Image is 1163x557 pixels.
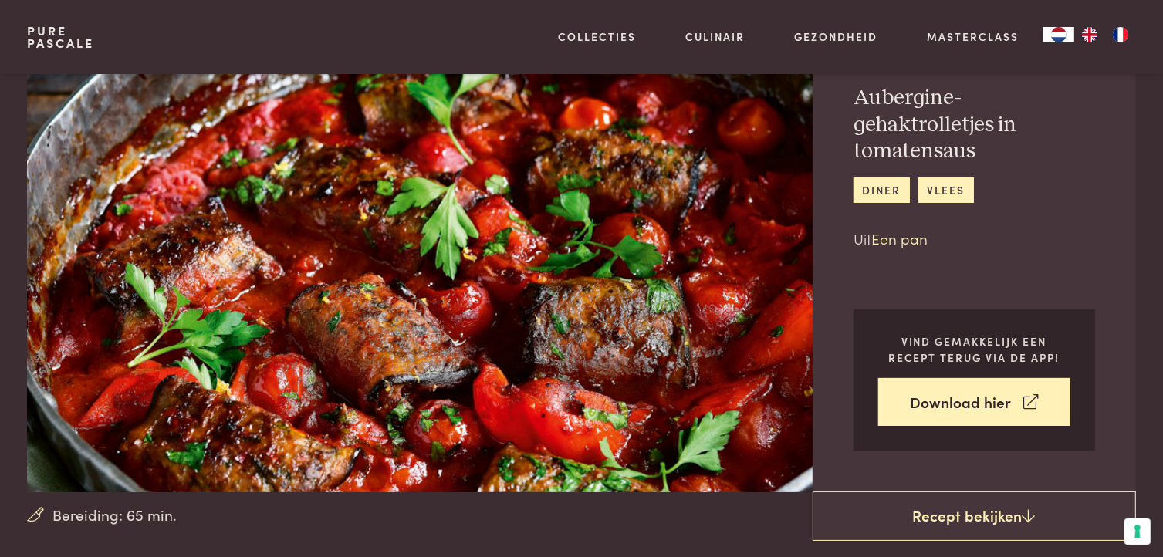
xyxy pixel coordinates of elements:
[1124,518,1151,545] button: Uw voorkeuren voor toestemming voor trackingtechnologieën
[1043,27,1074,42] a: NL
[854,85,1095,165] h2: Aubergine-gehaktrolletjes in tomatensaus
[918,177,974,203] a: vlees
[1043,27,1136,42] aside: Language selected: Nederlands
[871,228,928,248] a: Een pan
[794,29,877,45] a: Gezondheid
[854,228,1095,250] p: Uit
[927,29,1019,45] a: Masterclass
[878,333,1070,365] p: Vind gemakkelijk een recept terug via de app!
[1043,27,1074,42] div: Language
[27,25,94,49] a: PurePascale
[878,378,1070,427] a: Download hier
[1074,27,1136,42] ul: Language list
[813,491,1136,541] a: Recept bekijken
[1074,27,1105,42] a: EN
[854,177,910,203] a: diner
[559,29,637,45] a: Collecties
[52,504,177,526] span: Bereiding: 65 min.
[685,29,745,45] a: Culinair
[1105,27,1136,42] a: FR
